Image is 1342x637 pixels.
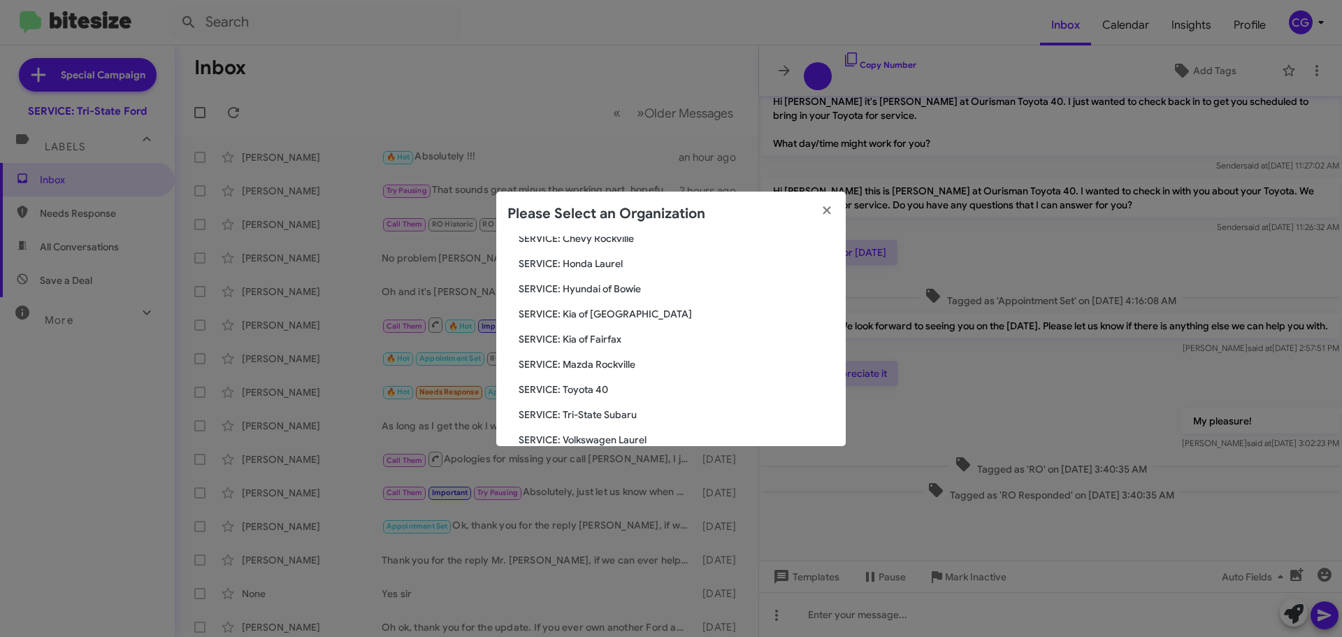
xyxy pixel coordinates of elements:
[519,307,835,321] span: SERVICE: Kia of [GEOGRAPHIC_DATA]
[519,282,835,296] span: SERVICE: Hyundai of Bowie
[519,332,835,346] span: SERVICE: Kia of Fairfax
[519,382,835,396] span: SERVICE: Toyota 40
[519,433,835,447] span: SERVICE: Volkswagen Laurel
[519,257,835,271] span: SERVICE: Honda Laurel
[519,408,835,422] span: SERVICE: Tri-State Subaru
[519,357,835,371] span: SERVICE: Mazda Rockville
[507,203,705,225] h2: Please Select an Organization
[519,231,835,245] span: SERVICE: Chevy Rockville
